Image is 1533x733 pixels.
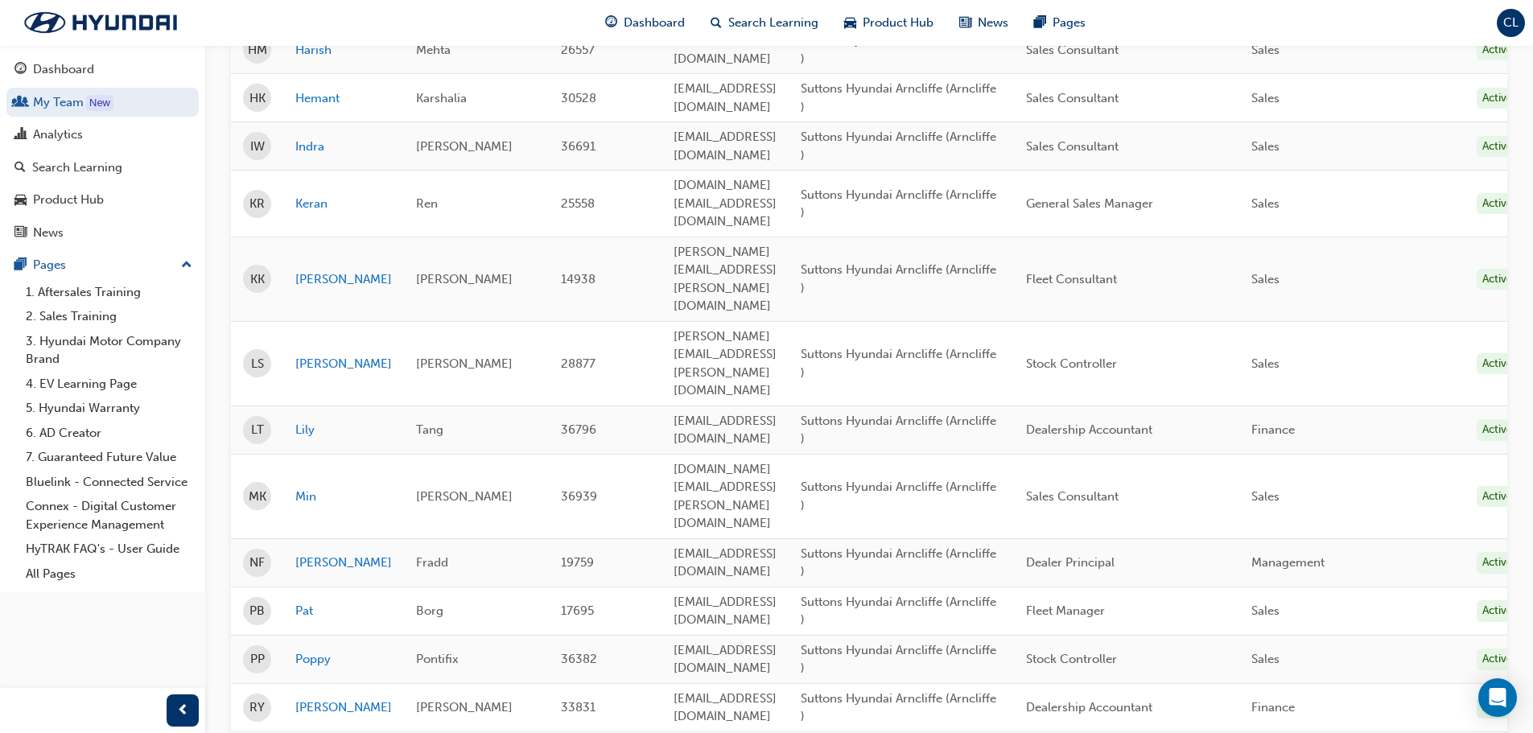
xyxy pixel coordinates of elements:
[295,355,392,373] a: [PERSON_NAME]
[6,55,199,84] a: Dashboard
[674,691,777,724] span: [EMAIL_ADDRESS][DOMAIN_NAME]
[1251,43,1280,57] span: Sales
[561,555,594,570] span: 19759
[1026,652,1117,666] span: Stock Controller
[1477,88,1519,109] div: Active
[19,372,199,397] a: 4. EV Learning Page
[801,643,996,676] span: Suttons Hyundai Arncliffe (Arncliffe )
[6,51,199,250] button: DashboardMy TeamAnalyticsSearch LearningProduct HubNews
[33,60,94,79] div: Dashboard
[6,153,199,183] a: Search Learning
[249,554,265,572] span: NF
[801,130,996,163] span: Suttons Hyundai Arncliffe (Arncliffe )
[249,89,266,108] span: HK
[295,195,392,213] a: Keran
[624,14,685,32] span: Dashboard
[295,554,392,572] a: [PERSON_NAME]
[177,701,189,721] span: prev-icon
[1026,91,1119,105] span: Sales Consultant
[251,421,264,439] span: LT
[674,643,777,676] span: [EMAIL_ADDRESS][DOMAIN_NAME]
[295,698,392,717] a: [PERSON_NAME]
[1477,600,1519,622] div: Active
[33,224,64,242] div: News
[19,304,199,329] a: 2. Sales Training
[561,356,595,371] span: 28877
[561,196,595,211] span: 25558
[416,91,467,105] span: Karshalia
[801,414,996,447] span: Suttons Hyundai Arncliffe (Arncliffe )
[1021,6,1098,39] a: pages-iconPages
[946,6,1021,39] a: news-iconNews
[1477,39,1519,61] div: Active
[801,81,996,114] span: Suttons Hyundai Arncliffe (Arncliffe )
[1477,419,1519,441] div: Active
[698,6,831,39] a: search-iconSearch Learning
[1503,14,1519,32] span: CL
[674,245,777,314] span: [PERSON_NAME][EMAIL_ADDRESS][PERSON_NAME][DOMAIN_NAME]
[14,63,27,77] span: guage-icon
[14,258,27,273] span: pages-icon
[1478,678,1517,717] div: Open Intercom Messenger
[1251,555,1325,570] span: Management
[1251,356,1280,371] span: Sales
[674,546,777,579] span: [EMAIL_ADDRESS][DOMAIN_NAME]
[295,421,392,439] a: Lily
[978,14,1008,32] span: News
[561,489,597,504] span: 36939
[33,256,66,274] div: Pages
[33,126,83,144] div: Analytics
[8,6,193,39] a: Trak
[416,272,513,286] span: [PERSON_NAME]
[844,13,856,33] span: car-icon
[251,355,264,373] span: LS
[181,255,192,276] span: up-icon
[19,494,199,537] a: Connex - Digital Customer Experience Management
[295,602,392,620] a: Pat
[561,272,595,286] span: 14938
[14,226,27,241] span: news-icon
[416,489,513,504] span: [PERSON_NAME]
[1477,193,1519,215] div: Active
[674,329,777,398] span: [PERSON_NAME][EMAIL_ADDRESS][PERSON_NAME][DOMAIN_NAME]
[1251,700,1295,714] span: Finance
[711,13,722,33] span: search-icon
[1251,652,1280,666] span: Sales
[416,652,459,666] span: Pontifix
[248,41,267,60] span: HM
[19,537,199,562] a: HyTRAK FAQ's - User Guide
[1026,43,1119,57] span: Sales Consultant
[6,88,199,117] a: My Team
[801,33,996,66] span: Suttons Hyundai Arncliffe (Arncliffe )
[1026,196,1153,211] span: General Sales Manager
[416,422,443,437] span: Tang
[561,43,595,57] span: 26557
[1251,489,1280,504] span: Sales
[6,218,199,248] a: News
[959,13,971,33] span: news-icon
[14,96,27,110] span: people-icon
[33,191,104,209] div: Product Hub
[674,81,777,114] span: [EMAIL_ADDRESS][DOMAIN_NAME]
[1497,9,1525,37] button: CL
[831,6,946,39] a: car-iconProduct Hub
[1026,422,1152,437] span: Dealership Accountant
[14,128,27,142] span: chart-icon
[416,700,513,714] span: [PERSON_NAME]
[1053,14,1086,32] span: Pages
[561,700,595,714] span: 33831
[561,652,597,666] span: 36382
[1477,486,1519,508] div: Active
[6,250,199,280] button: Pages
[416,555,448,570] span: Fradd
[728,14,818,32] span: Search Learning
[32,159,122,177] div: Search Learning
[801,480,996,513] span: Suttons Hyundai Arncliffe (Arncliffe )
[249,602,265,620] span: PB
[19,396,199,421] a: 5. Hyundai Warranty
[561,139,595,154] span: 36691
[250,138,265,156] span: IW
[1034,13,1046,33] span: pages-icon
[1251,196,1280,211] span: Sales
